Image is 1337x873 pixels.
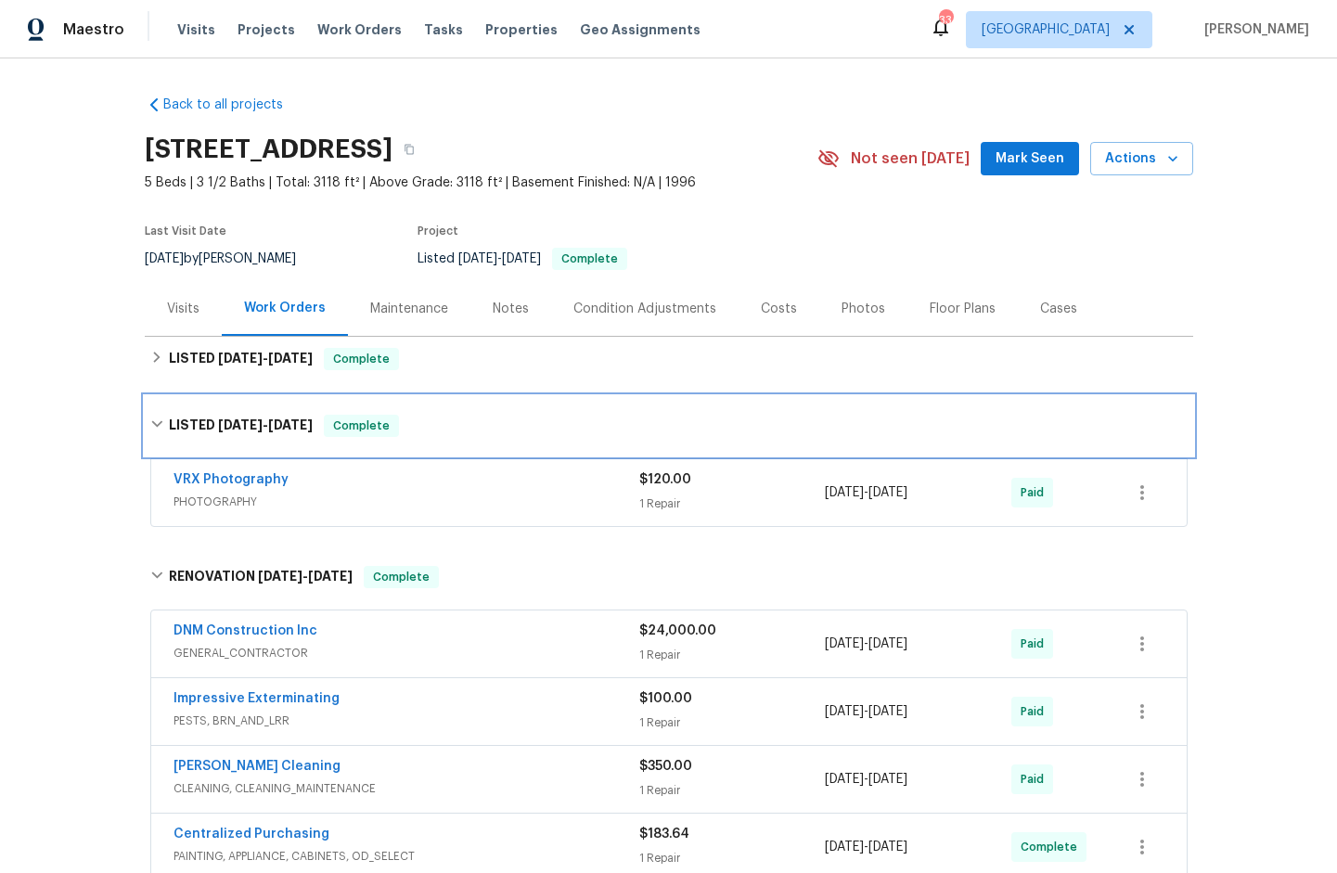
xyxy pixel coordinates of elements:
[1105,148,1178,171] span: Actions
[573,300,716,318] div: Condition Adjustments
[639,849,826,867] div: 1 Repair
[258,570,353,583] span: -
[145,248,318,270] div: by [PERSON_NAME]
[145,252,184,265] span: [DATE]
[868,705,907,718] span: [DATE]
[851,149,970,168] span: Not seen [DATE]
[639,713,826,732] div: 1 Repair
[825,637,864,650] span: [DATE]
[930,300,996,318] div: Floor Plans
[939,11,952,30] div: 33
[485,20,558,39] span: Properties
[174,828,329,841] a: Centralized Purchasing
[174,473,289,486] a: VRX Photography
[825,770,907,789] span: -
[1090,142,1193,176] button: Actions
[145,140,392,159] h2: [STREET_ADDRESS]
[981,142,1079,176] button: Mark Seen
[458,252,497,265] span: [DATE]
[366,568,437,586] span: Complete
[418,252,627,265] span: Listed
[238,20,295,39] span: Projects
[1021,770,1051,789] span: Paid
[174,847,639,866] span: PAINTING, APPLIANCE, CABINETS, OD_SELECT
[868,637,907,650] span: [DATE]
[167,300,199,318] div: Visits
[639,781,826,800] div: 1 Repair
[639,473,691,486] span: $120.00
[825,773,864,786] span: [DATE]
[244,299,326,317] div: Work Orders
[1197,20,1309,39] span: [PERSON_NAME]
[825,486,864,499] span: [DATE]
[825,702,907,721] span: -
[842,300,885,318] div: Photos
[268,352,313,365] span: [DATE]
[639,692,692,705] span: $100.00
[493,300,529,318] div: Notes
[174,779,639,798] span: CLEANING, CLEANING_MAINTENANCE
[1021,483,1051,502] span: Paid
[392,133,426,166] button: Copy Address
[258,570,302,583] span: [DATE]
[317,20,402,39] span: Work Orders
[502,252,541,265] span: [DATE]
[169,415,313,437] h6: LISTED
[174,692,340,705] a: Impressive Exterminating
[639,760,692,773] span: $350.00
[761,300,797,318] div: Costs
[982,20,1110,39] span: [GEOGRAPHIC_DATA]
[145,547,1193,607] div: RENOVATION [DATE]-[DATE]Complete
[169,348,313,370] h6: LISTED
[639,828,689,841] span: $183.64
[145,225,226,237] span: Last Visit Date
[996,148,1064,171] span: Mark Seen
[308,570,353,583] span: [DATE]
[63,20,124,39] span: Maestro
[326,350,397,368] span: Complete
[418,225,458,237] span: Project
[145,337,1193,381] div: LISTED [DATE]-[DATE]Complete
[1021,838,1085,856] span: Complete
[145,396,1193,456] div: LISTED [DATE]-[DATE]Complete
[174,760,341,773] a: [PERSON_NAME] Cleaning
[145,96,323,114] a: Back to all projects
[174,493,639,511] span: PHOTOGRAPHY
[580,20,701,39] span: Geo Assignments
[639,624,716,637] span: $24,000.00
[370,300,448,318] div: Maintenance
[218,352,263,365] span: [DATE]
[639,646,826,664] div: 1 Repair
[1021,635,1051,653] span: Paid
[174,712,639,730] span: PESTS, BRN_AND_LRR
[868,773,907,786] span: [DATE]
[326,417,397,435] span: Complete
[169,566,353,588] h6: RENOVATION
[825,841,864,854] span: [DATE]
[825,635,907,653] span: -
[554,253,625,264] span: Complete
[868,486,907,499] span: [DATE]
[868,841,907,854] span: [DATE]
[174,624,317,637] a: DNM Construction Inc
[424,23,463,36] span: Tasks
[268,418,313,431] span: [DATE]
[174,644,639,662] span: GENERAL_CONTRACTOR
[1040,300,1077,318] div: Cases
[825,838,907,856] span: -
[218,418,313,431] span: -
[458,252,541,265] span: -
[1021,702,1051,721] span: Paid
[177,20,215,39] span: Visits
[639,494,826,513] div: 1 Repair
[218,418,263,431] span: [DATE]
[145,173,817,192] span: 5 Beds | 3 1/2 Baths | Total: 3118 ft² | Above Grade: 3118 ft² | Basement Finished: N/A | 1996
[218,352,313,365] span: -
[825,483,907,502] span: -
[825,705,864,718] span: [DATE]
